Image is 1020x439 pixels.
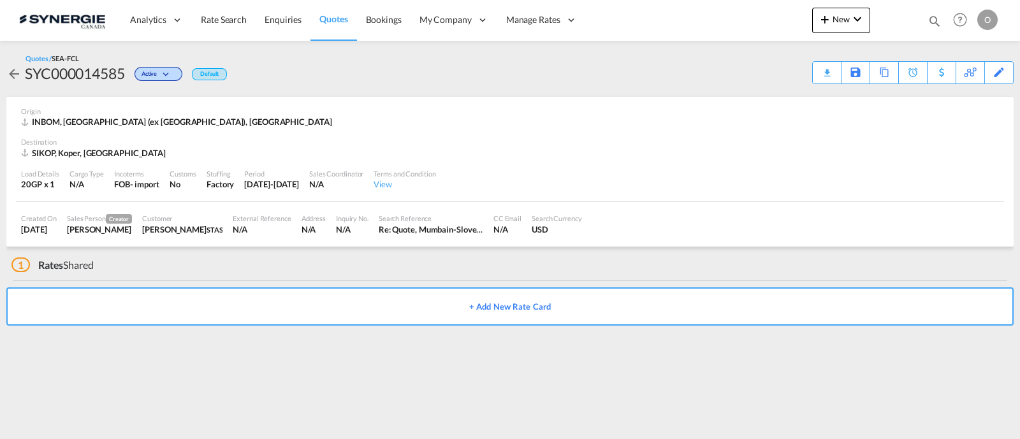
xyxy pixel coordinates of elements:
[977,10,998,30] div: O
[106,214,132,224] span: Creator
[11,258,94,272] div: Shared
[379,213,483,223] div: Search Reference
[32,117,331,127] span: INBOM, [GEOGRAPHIC_DATA] (ex [GEOGRAPHIC_DATA]), [GEOGRAPHIC_DATA]
[819,64,834,73] md-icon: icon-download
[379,224,483,235] div: Re: Quote, Mumbain-Slovenie ( Sea)
[67,224,132,235] div: Karen Mercier
[21,224,57,235] div: 5 Sep 2025
[374,169,435,178] div: Terms and Condition
[160,71,175,78] md-icon: icon-chevron-down
[817,14,865,24] span: New
[374,178,435,190] div: View
[69,178,104,190] div: N/A
[142,70,160,82] span: Active
[493,224,521,235] div: N/A
[506,13,560,26] span: Manage Rates
[841,62,870,83] div: Save As Template
[21,147,169,159] div: SIKOP, Koper, Americas
[419,13,472,26] span: My Company
[244,169,299,178] div: Period
[244,178,299,190] div: 5 Oct 2025
[233,213,291,223] div: External Reference
[819,62,834,73] div: Quote PDF is not available at this time
[6,287,1014,326] button: + Add New Rate Card
[6,66,22,82] md-icon: icon-arrow-left
[309,178,363,190] div: N/A
[135,67,182,81] div: Change Status Here
[336,213,368,223] div: Inquiry No.
[850,11,865,27] md-icon: icon-chevron-down
[21,106,999,116] div: Origin
[928,14,942,28] md-icon: icon-magnify
[532,213,582,223] div: Search Currency
[69,169,104,178] div: Cargo Type
[21,169,59,178] div: Load Details
[366,14,402,25] span: Bookings
[6,63,25,83] div: icon-arrow-left
[130,13,166,26] span: Analytics
[201,14,247,25] span: Rate Search
[114,169,159,178] div: Incoterms
[25,63,125,83] div: SYC000014585
[52,54,78,62] span: SEA-FCL
[142,213,222,223] div: Customer
[21,178,59,190] div: 20GP x 1
[170,178,196,190] div: No
[302,224,326,235] div: N/A
[207,178,234,190] div: Factory Stuffing
[309,169,363,178] div: Sales Coordinator
[67,213,132,224] div: Sales Person
[336,224,368,235] div: N/A
[170,169,196,178] div: Customs
[265,14,302,25] span: Enquiries
[233,224,291,235] div: N/A
[207,226,223,234] span: STAS
[25,54,79,63] div: Quotes /SEA-FCL
[38,259,64,271] span: Rates
[949,9,977,32] div: Help
[192,68,227,80] div: Default
[928,14,942,33] div: icon-magnify
[493,213,521,223] div: CC Email
[142,224,222,235] div: Maxime Lavoie
[21,116,335,127] div: INBOM, Mumbai (ex Bombay), Asia Pacific
[532,224,582,235] div: USD
[319,13,347,24] span: Quotes
[125,63,186,83] div: Change Status Here
[949,9,971,31] span: Help
[21,137,999,147] div: Destination
[812,8,870,33] button: icon-plus 400-fgNewicon-chevron-down
[114,178,130,190] div: FOB
[817,11,833,27] md-icon: icon-plus 400-fg
[130,178,159,190] div: - import
[302,213,326,223] div: Address
[19,6,105,34] img: 1f56c880d42311ef80fc7dca854c8e59.png
[11,257,30,272] span: 1
[207,169,234,178] div: Stuffing
[21,213,57,223] div: Created On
